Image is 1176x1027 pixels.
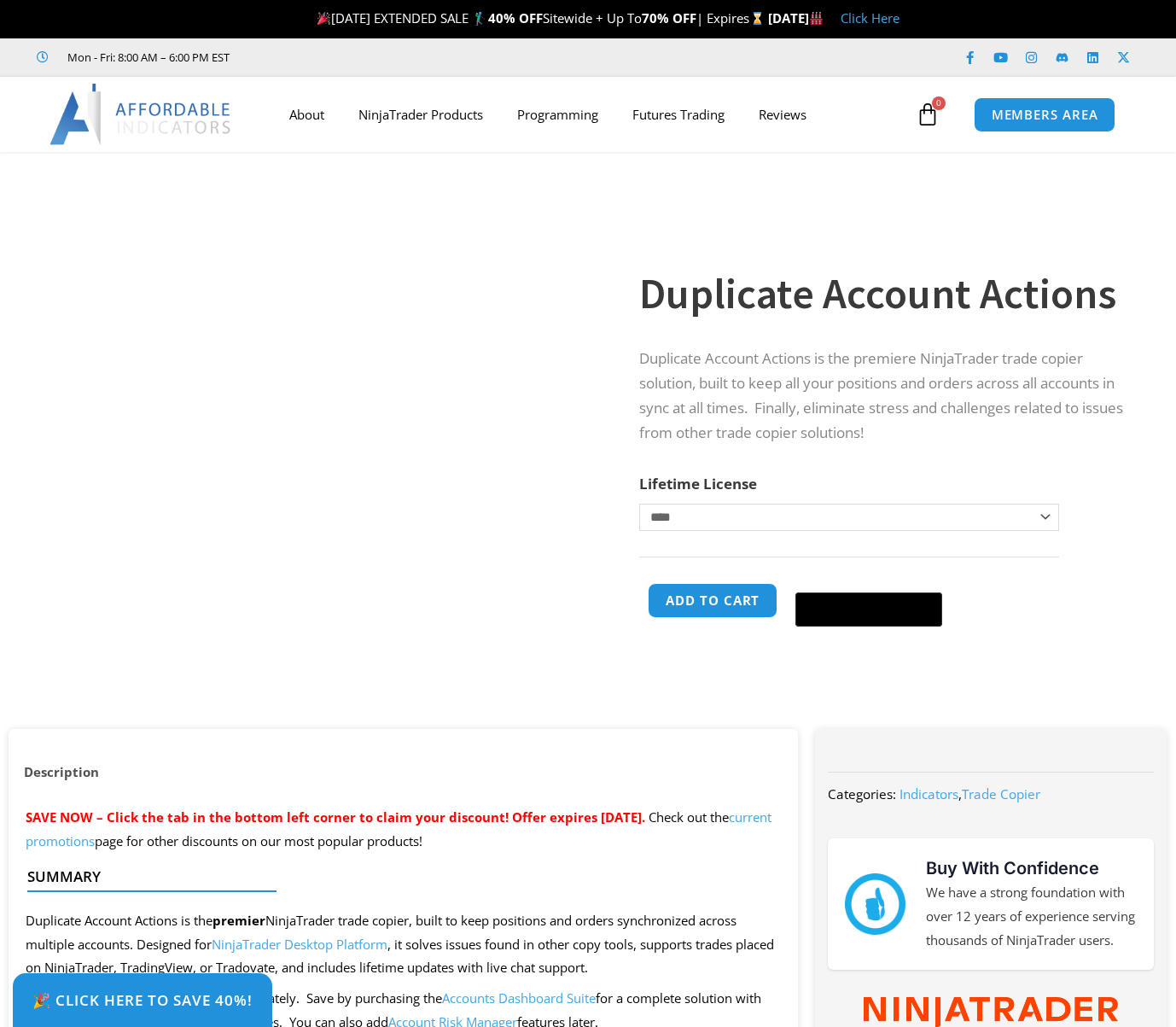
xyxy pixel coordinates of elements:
[49,84,233,145] img: LogoAI | Affordable Indicators – NinjaTrader
[792,581,946,582] iframe: Secure payment input frame
[13,973,272,1027] a: 🎉 Click Here to save 40%!
[639,474,757,493] label: Lifetime License
[313,9,767,26] span: [DATE] EXTENDED SALE 🏌️‍♂️ Sitewide + Up To | Expires
[768,9,824,26] strong: [DATE]
[26,808,645,826] span: SAVE NOW – Click the tab in the bottom left corner to claim your discount! Offer expires [DATE].
[63,47,230,67] span: Mon - Fri: 8:00 AM – 6:00 PM EST
[845,873,906,935] img: mark thumbs good 43913 | Affordable Indicators – NinjaTrader
[272,95,341,134] a: About
[992,108,1098,121] span: MEMBERS AREA
[26,806,781,854] p: Check out the page for other discounts on our most popular products!
[890,90,965,139] a: 0
[974,97,1116,132] a: MEMBERS AREA
[962,785,1040,802] a: Trade Copier
[841,9,899,26] a: Click Here
[642,9,696,26] strong: 70% OFF
[926,881,1137,953] p: We have a strong foundation with over 12 years of experience serving thousands of NinjaTrader users.
[810,12,823,25] img: 🏭
[648,583,777,618] button: Add to cart
[27,868,766,885] h4: Summary
[488,9,543,26] strong: 40% OFF
[212,936,387,953] a: NinjaTrader Desktop Platform
[26,912,774,977] span: Duplicate Account Actions is the NinjaTrader trade copier, built to keep positions and orders syn...
[253,49,509,66] iframe: Customer reviews powered by Trustpilot
[9,756,114,789] a: Description
[742,95,824,134] a: Reviews
[795,592,942,627] button: Buy with GPay
[828,785,896,802] span: Categories:
[899,785,1040,802] span: ,
[212,912,265,929] strong: premier
[639,264,1133,324] h1: Duplicate Account Actions
[615,95,742,134] a: Futures Trading
[272,95,912,134] nav: Menu
[926,855,1137,881] h3: Buy With Confidence
[317,12,330,25] img: 🎉
[639,347,1133,446] p: Duplicate Account Actions is the premiere NinjaTrader trade copier solution, built to keep all yo...
[932,96,946,110] span: 0
[751,12,764,25] img: ⌛
[500,95,615,134] a: Programming
[899,785,958,802] a: Indicators
[32,993,253,1007] span: 🎉 Click Here to save 40%!
[341,95,500,134] a: NinjaTrader Products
